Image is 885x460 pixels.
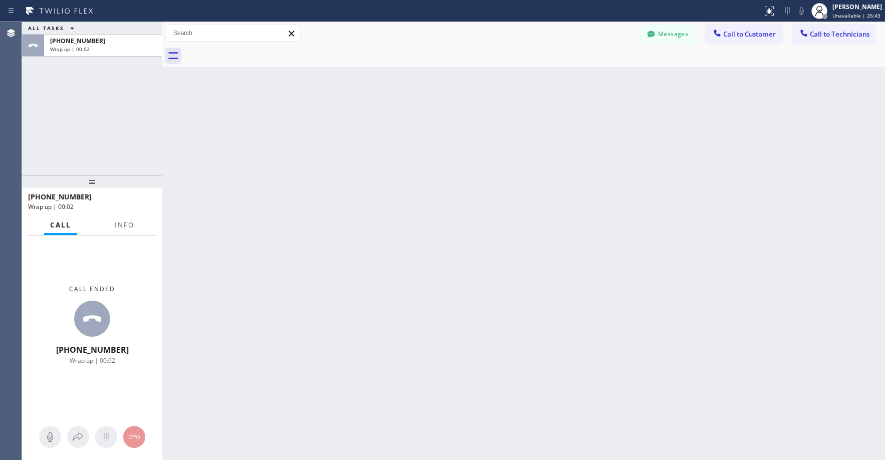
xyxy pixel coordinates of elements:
[50,46,90,53] span: Wrap up | 00:02
[832,3,882,11] div: [PERSON_NAME]
[69,285,115,293] span: Call ended
[792,25,875,44] button: Call to Technicians
[28,192,92,201] span: [PHONE_NUMBER]
[50,37,105,45] span: [PHONE_NUMBER]
[44,215,77,235] button: Call
[723,30,776,39] span: Call to Customer
[706,25,782,44] button: Call to Customer
[115,220,134,229] span: Info
[39,426,61,448] button: Mute
[28,25,64,32] span: ALL TASKS
[641,25,696,44] button: Messages
[50,220,71,229] span: Call
[56,344,129,355] span: [PHONE_NUMBER]
[123,426,145,448] button: Hang up
[832,12,880,19] span: Unavailable | 26:43
[67,426,89,448] button: Open directory
[810,30,869,39] span: Call to Technicians
[109,215,140,235] button: Info
[28,202,74,211] span: Wrap up | 00:02
[70,356,115,365] span: Wrap up | 00:02
[22,22,84,34] button: ALL TASKS
[166,25,300,41] input: Search
[794,4,808,18] button: Mute
[95,426,117,448] button: Open dialpad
